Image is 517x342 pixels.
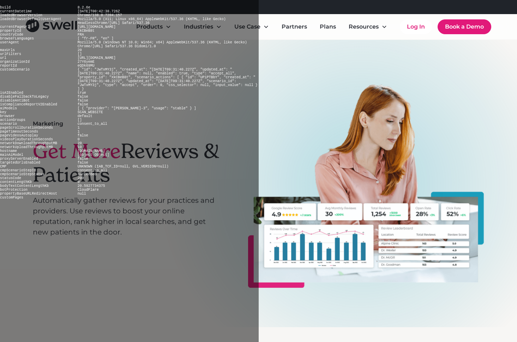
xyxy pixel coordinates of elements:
div: Resources [349,23,379,31]
pre: CloudFlare [78,188,99,192]
pre: XkCBeB8t [78,29,95,33]
pre: false [78,95,88,99]
pre: true [78,91,86,95]
pre: Chrome/138.0.7204.157 [78,13,122,17]
pre: [] [78,52,82,56]
pre: [ { "provider": "[PERSON_NAME]-3", "usage": "stable" } ] [78,106,196,110]
pre: succeeded [78,172,97,176]
pre: { "id": "JwTxMY3j", "created_at": "[DATE]T09:31:40.227Z", "updated_at": "[DATE]T09:31:40.227Z", "... [78,68,258,91]
pre: 1 [78,126,80,130]
pre: false [78,157,88,161]
pre: [URL][DOMAIN_NAME] [78,25,116,29]
pre: FRA [78,33,84,37]
pre: 200 [78,176,84,180]
pre: Mozilla/5.0 (X11; Linux x86_64) AppleWebKit/537.36 (KHTML, like Gecko) HeadlessChrome/[URL] Safar... [78,17,226,25]
pre: eQDk69MU [78,64,95,68]
pre: [] [78,118,82,122]
pre: false [78,103,88,106]
img: Woman looking at computer that shows an overall view of the reviews left for your company [248,80,484,288]
pre: 0 [78,180,80,184]
pre: [ "fr-FR", "en" ] [78,37,114,41]
pre: default [78,114,92,118]
pre: consent_to_all [78,169,107,172]
pre: consent_to_all [78,122,107,126]
pre: Mozilla/5.0 (Windows NT 10.0; Win64; x64) AppleWebKit/537.36 (KHTML, like Gecko) Chrome/[URL] Saf... [78,41,247,48]
pre: 1 [78,130,80,134]
pre: [DOMAIN_NAME] [78,149,105,153]
pre: 20 [78,48,82,52]
pre: 20.5927734375 [78,184,105,188]
pre: false [78,134,88,138]
pre: SCAN_WEBSITE [78,110,103,114]
pre: false [78,99,88,103]
a: Log In [400,20,432,34]
pre: null [78,192,86,196]
a: Book a Demo [438,19,491,34]
pre: 10 [78,145,82,149]
pre: [URL][DOMAIN_NAME] [78,56,116,60]
a: Partners [276,20,313,34]
div: Resources [343,20,393,34]
pre: UNKNOWN (IAB_TCF_ID=null, GVL_VERSION=null) [78,165,169,169]
a: Plans [314,20,342,34]
pre: false [78,161,88,165]
pre: 27Y6yemE [78,60,95,64]
pre: [object Object] [78,153,109,157]
pre: [DATE]T00:42:38.726Z [78,10,120,13]
pre: 0 [78,138,80,141]
pre: 20 [78,141,82,145]
pre: 8.2.6e [78,6,90,10]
